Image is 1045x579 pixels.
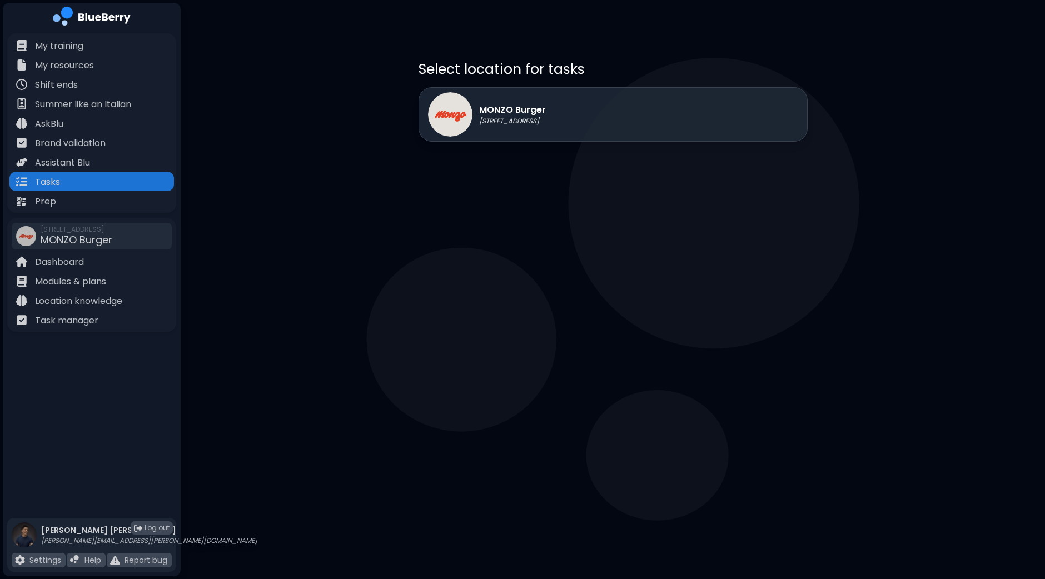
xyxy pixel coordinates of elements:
p: Brand validation [35,137,106,150]
img: file icon [70,555,80,565]
p: AskBlu [35,117,63,131]
p: My resources [35,59,94,72]
p: Settings [29,555,61,565]
p: [PERSON_NAME][EMAIL_ADDRESS][PERSON_NAME][DOMAIN_NAME] [41,536,257,545]
img: file icon [16,295,27,306]
p: Select location for tasks [419,60,808,78]
img: logout [134,524,142,532]
p: Shift ends [35,78,78,92]
img: company logo [53,7,131,29]
p: Prep [35,195,56,208]
span: [STREET_ADDRESS] [41,225,112,234]
p: [STREET_ADDRESS] [479,117,546,126]
img: MONZO Burger logo [428,92,472,137]
img: file icon [16,137,27,148]
img: file icon [15,555,25,565]
p: Report bug [125,555,167,565]
p: My training [35,39,83,53]
img: file icon [16,256,27,267]
img: file icon [16,59,27,71]
img: file icon [16,118,27,129]
p: Task manager [35,314,98,327]
img: file icon [16,157,27,168]
p: Dashboard [35,256,84,269]
img: file icon [16,315,27,326]
img: file icon [16,176,27,187]
img: profile photo [12,522,37,558]
img: file icon [16,98,27,109]
p: Location knowledge [35,295,122,308]
span: MONZO Burger [41,233,112,247]
p: Modules & plans [35,275,106,288]
img: file icon [110,555,120,565]
p: Summer like an Italian [35,98,131,111]
p: MONZO Burger [479,103,546,117]
p: [PERSON_NAME] [PERSON_NAME] [41,525,257,535]
img: file icon [16,276,27,287]
img: file icon [16,79,27,90]
p: Tasks [35,176,60,189]
img: file icon [16,196,27,207]
p: Help [84,555,101,565]
img: file icon [16,40,27,51]
img: company thumbnail [16,226,36,246]
p: Assistant Blu [35,156,90,169]
span: Log out [145,523,170,532]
